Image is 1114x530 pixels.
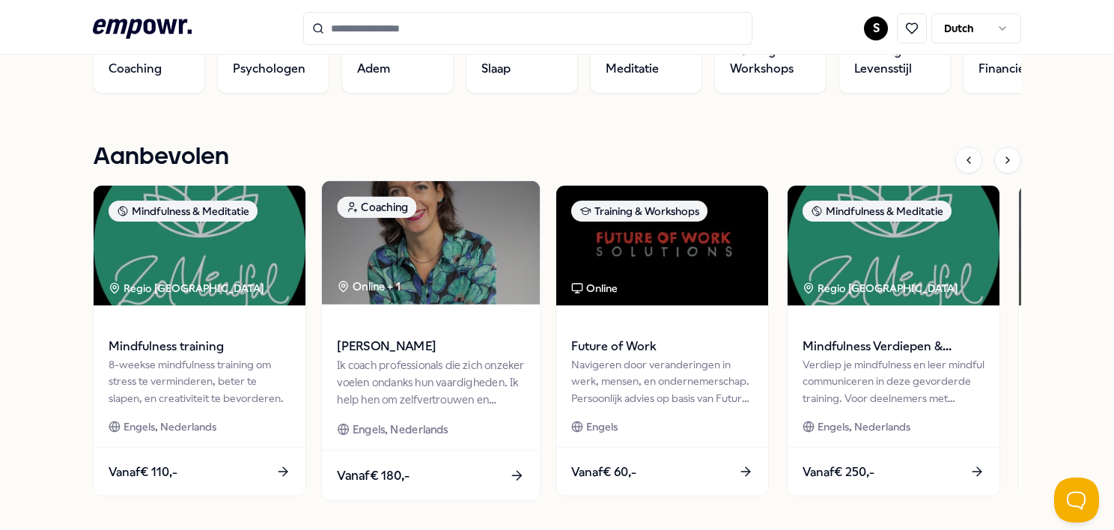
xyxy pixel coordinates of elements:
[357,60,390,78] span: Adem
[803,356,984,406] div: Verdiep je mindfulness en leer mindful communiceren in deze gevorderde training. Voor deelnemers ...
[978,60,1035,78] span: Financieel
[337,356,524,408] div: Ik coach professionals die zich onzeker voelen ondanks hun vaardigheden. Ik help hen om zelfvertr...
[788,186,999,305] img: package image
[586,418,618,435] span: Engels
[864,16,888,40] button: S
[321,180,541,502] a: package imageCoachingOnline + 1[PERSON_NAME]Ik coach professionals die zich onzeker voelen ondank...
[93,185,306,496] a: package imageMindfulness & MeditatieRegio [GEOGRAPHIC_DATA] Mindfulness training8-weekse mindfuln...
[94,186,305,305] img: package image
[803,337,984,356] span: Mindfulness Verdiepen & Mindful Communiceren
[803,463,874,482] span: Vanaf € 250,-
[109,201,258,222] div: Mindfulness & Meditatie
[109,280,267,296] div: Regio [GEOGRAPHIC_DATA]
[322,181,540,305] img: package image
[571,356,753,406] div: Navigeren door veranderingen in werk, mensen, en ondernemerschap. Persoonlijk advies op basis van...
[109,463,177,482] span: Vanaf € 110,-
[787,185,1000,496] a: package imageMindfulness & MeditatieRegio [GEOGRAPHIC_DATA] Mindfulness Verdiepen & Mindful Commu...
[303,12,752,45] input: Search for products, categories or subcategories
[233,60,305,78] span: Psychologen
[109,356,290,406] div: 8-weekse mindfulness training om stress te verminderen, beter te slapen, en creativiteit te bevor...
[481,60,511,78] span: Slaap
[571,280,618,296] div: Online
[730,42,811,78] span: Training & Workshops
[337,337,524,356] span: [PERSON_NAME]
[606,42,687,78] span: Mindfulness & Meditatie
[337,278,400,295] div: Online + 1
[571,201,707,222] div: Training & Workshops
[571,463,636,482] span: Vanaf € 60,-
[109,337,290,356] span: Mindfulness training
[803,280,961,296] div: Regio [GEOGRAPHIC_DATA]
[1054,478,1099,523] iframe: Help Scout Beacon - Open
[556,185,769,496] a: package imageTraining & WorkshopsOnlineFuture of WorkNavigeren door veranderingen in werk, mensen...
[124,418,216,435] span: Engels, Nederlands
[803,201,952,222] div: Mindfulness & Meditatie
[556,186,768,305] img: package image
[854,42,935,78] span: Voeding & Levensstijl
[337,466,410,485] span: Vanaf € 180,-
[818,418,910,435] span: Engels, Nederlands
[353,421,448,438] span: Engels, Nederlands
[93,138,229,176] h1: Aanbevolen
[109,60,162,78] span: Coaching
[571,337,753,356] span: Future of Work
[337,196,416,218] div: Coaching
